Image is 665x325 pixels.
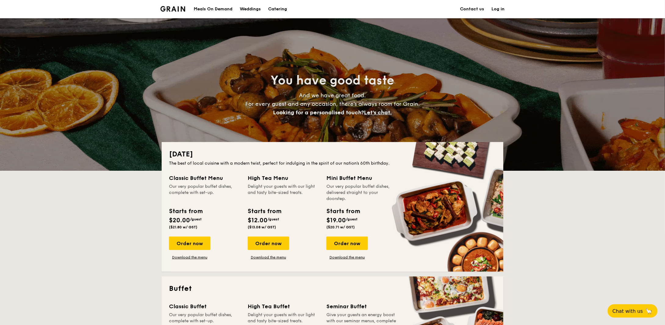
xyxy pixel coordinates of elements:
div: Order now [169,237,210,250]
span: You have good taste [271,73,394,88]
div: High Tea Menu [248,174,319,182]
span: $19.00 [326,217,346,224]
div: The best of local cuisine with a modern twist, perfect for indulging in the spirit of our nation’... [169,160,496,166]
span: Let's chat. [364,109,392,116]
div: Starts from [169,207,202,216]
span: /guest [346,217,358,221]
div: High Tea Buffet [248,302,319,311]
span: ($13.08 w/ GST) [248,225,276,229]
div: Order now [248,237,289,250]
span: $20.00 [169,217,190,224]
div: Our very popular buffet dishes, delivered straight to your doorstep. [326,184,398,202]
span: 🦙 [645,308,653,315]
h2: [DATE] [169,149,496,159]
button: Chat with us🦙 [608,304,658,318]
span: /guest [268,217,279,221]
div: Order now [326,237,368,250]
a: Logotype [160,6,185,12]
div: Our very popular buffet dishes, complete with set-up. [169,184,240,202]
a: Download the menu [326,255,368,260]
div: Starts from [326,207,360,216]
a: Download the menu [248,255,289,260]
h2: Buffet [169,284,496,294]
span: Looking for a personalised touch? [273,109,364,116]
div: Mini Buffet Menu [326,174,398,182]
span: Chat with us [613,308,643,314]
a: Download the menu [169,255,210,260]
span: /guest [190,217,202,221]
div: Starts from [248,207,281,216]
div: Seminar Buffet [326,302,398,311]
img: Grain [160,6,185,12]
div: Classic Buffet [169,302,240,311]
span: ($20.71 w/ GST) [326,225,355,229]
span: And we have great food. For every guest and any occasion, there’s always room for Grain. [245,92,420,116]
div: Delight your guests with our light and tasty bite-sized treats. [248,184,319,202]
span: $12.00 [248,217,268,224]
div: Classic Buffet Menu [169,174,240,182]
span: ($21.80 w/ GST) [169,225,197,229]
